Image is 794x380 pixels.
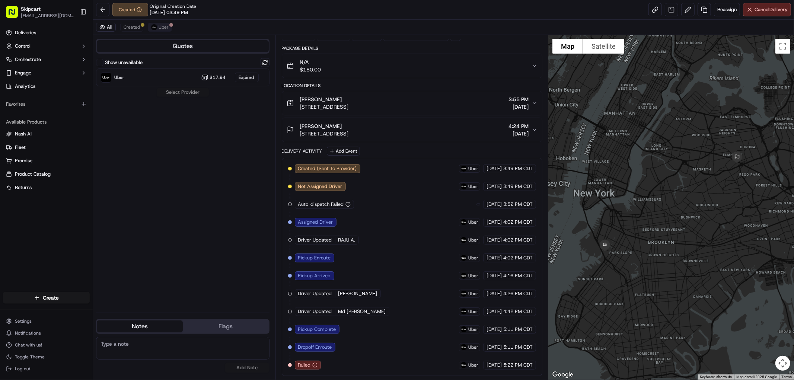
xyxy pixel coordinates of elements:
[736,375,777,379] span: Map data ©2025 Google
[503,183,533,190] span: 3:49 PM CDT
[487,165,502,172] span: [DATE]
[700,374,732,380] button: Keyboard shortcuts
[3,128,90,140] button: Nash AI
[3,27,90,39] a: Deliveries
[112,3,148,16] button: Created
[300,103,349,111] span: [STREET_ADDRESS]
[74,126,90,132] span: Pylon
[338,290,377,297] span: [PERSON_NAME]
[19,48,134,56] input: Got a question? Start typing here...
[120,23,143,32] button: Created
[3,182,90,194] button: Returns
[300,96,342,103] span: [PERSON_NAME]
[503,290,533,297] span: 4:26 PM CDT
[487,326,502,333] span: [DATE]
[15,157,32,164] span: Promise
[3,168,90,180] button: Product Catalog
[282,91,542,115] button: [PERSON_NAME][STREET_ADDRESS]3:55 PM[DATE]
[150,3,196,9] span: Original Creation Date
[300,58,321,66] span: N/A
[461,273,467,279] img: uber-new-logo.jpeg
[52,126,90,132] a: Powered byPylon
[551,370,575,380] img: Google
[25,79,94,84] div: We're available if you need us!
[487,308,502,315] span: [DATE]
[15,342,42,348] span: Chat with us!
[3,40,90,52] button: Control
[503,344,533,351] span: 5:11 PM CDT
[503,237,533,243] span: 4:02 PM CDT
[15,83,35,90] span: Analytics
[487,201,502,208] span: [DATE]
[298,165,357,172] span: Created (Sent To Provider)
[461,291,467,297] img: uber-new-logo.jpeg
[3,3,77,21] button: Skipcart[EMAIL_ADDRESS][DOMAIN_NAME]
[468,362,478,368] span: Uber
[15,131,32,137] span: Nash AI
[461,344,467,350] img: uber-new-logo.jpeg
[503,308,533,315] span: 4:42 PM CDT
[461,237,467,243] img: uber-new-logo.jpeg
[503,326,533,333] span: 5:11 PM CDT
[6,171,87,178] a: Product Catalog
[15,184,32,191] span: Returns
[282,118,542,142] button: [PERSON_NAME][STREET_ADDRESS]4:24 PM[DATE]
[21,5,41,13] span: Skipcart
[461,166,467,172] img: uber-new-logo.jpeg
[461,309,467,314] img: uber-new-logo.jpeg
[503,201,533,208] span: 3:52 PM CDT
[551,370,575,380] a: Open this area in Google Maps (opens a new window)
[503,272,533,279] span: 4:16 PM CDT
[298,219,333,226] span: Assigned Driver
[183,320,269,332] button: Flags
[468,255,478,261] span: Uber
[282,148,322,154] div: Delivery Activity
[298,326,336,333] span: Pickup Complete
[3,316,90,326] button: Settings
[327,147,360,156] button: Add Event
[487,255,502,261] span: [DATE]
[201,74,226,81] button: $17.94
[3,328,90,338] button: Notifications
[3,340,90,350] button: Chat with us!
[7,71,21,84] img: 1736555255976-a54dd68f-1ca7-489b-9aae-adbdc363a1c4
[282,83,542,89] div: Location Details
[150,9,188,16] span: [DATE] 03:49 PM
[3,364,90,374] button: Log out
[300,122,342,130] span: [PERSON_NAME]
[487,344,502,351] span: [DATE]
[15,43,31,50] span: Control
[298,272,331,279] span: Pickup Arrived
[21,13,74,19] button: [EMAIL_ADDRESS][DOMAIN_NAME]
[298,183,342,190] span: Not Assigned Driver
[114,74,124,80] span: Uber
[15,108,57,115] span: Knowledge Base
[298,255,331,261] span: Pickup Enroute
[552,39,583,54] button: Show street map
[508,122,529,130] span: 4:24 PM
[151,24,157,30] img: uber-new-logo.jpeg
[235,73,259,82] div: Expired
[298,290,332,297] span: Driver Updated
[461,219,467,225] img: uber-new-logo.jpeg
[97,40,269,52] button: Quotes
[25,71,122,79] div: Start new chat
[6,144,87,151] a: Fleet
[468,344,478,350] span: Uber
[3,54,90,66] button: Orchestrate
[15,144,26,151] span: Fleet
[4,105,60,118] a: 📗Knowledge Base
[508,130,529,137] span: [DATE]
[124,24,140,30] span: Created
[3,352,90,362] button: Toggle Theme
[487,237,502,243] span: [DATE]
[159,24,169,30] span: Uber
[503,255,533,261] span: 4:02 PM CDT
[468,273,478,279] span: Uber
[468,183,478,189] span: Uber
[461,255,467,261] img: uber-new-logo.jpeg
[96,23,116,32] button: All
[508,103,529,111] span: [DATE]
